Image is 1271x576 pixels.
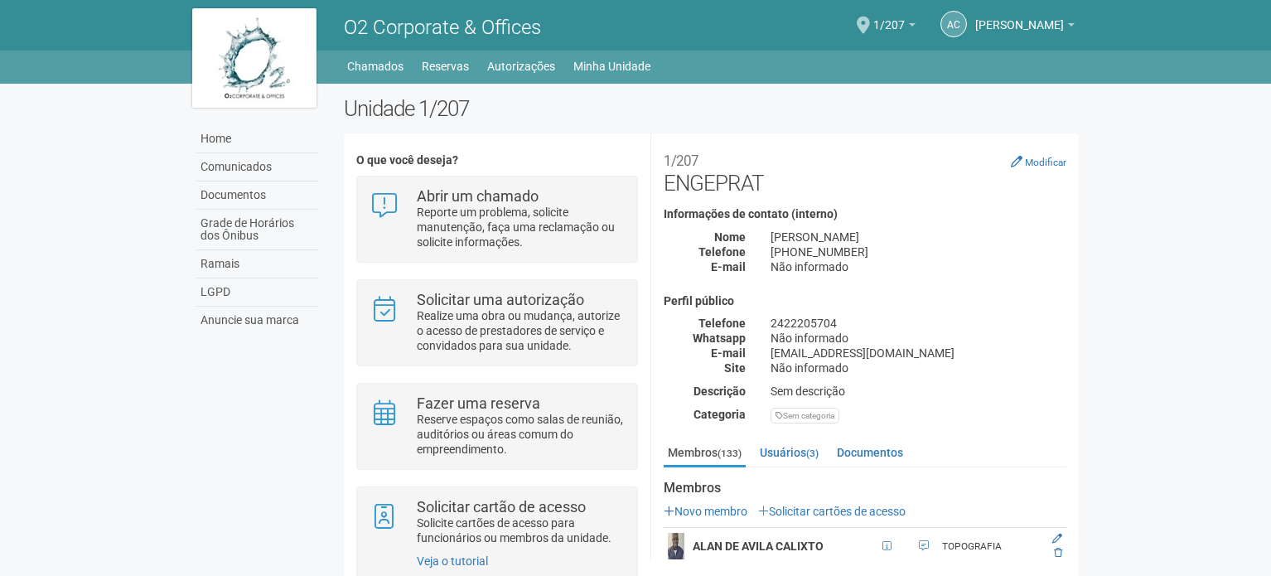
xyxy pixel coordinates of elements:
[668,533,684,559] img: user.png
[693,540,824,553] strong: ALAN DE AVILA CALIXTO
[417,308,625,353] p: Realize uma obra ou mudança, autorize o acesso de prestadores de serviço e convidados para sua un...
[417,187,539,205] strong: Abrir um chamado
[758,244,1079,259] div: [PHONE_NUMBER]
[196,250,319,278] a: Ramais
[940,11,967,37] a: AC
[664,481,1066,496] strong: Membros
[417,412,625,457] p: Reserve espaços como salas de reunião, auditórios ou áreas comum do empreendimento.
[417,554,488,568] a: Veja o tutorial
[487,55,555,78] a: Autorizações
[370,189,624,249] a: Abrir um chamado Reporte um problema, solicite manutenção, faça uma reclamação ou solicite inform...
[370,396,624,457] a: Fazer uma reserva Reserve espaços como salas de reunião, auditórios ou áreas comum do empreendime...
[724,361,746,375] strong: Site
[698,317,746,330] strong: Telefone
[758,230,1079,244] div: [PERSON_NAME]
[347,55,404,78] a: Chamados
[664,505,747,518] a: Novo membro
[196,210,319,250] a: Grade de Horários dos Ônibus
[693,332,746,345] strong: Whatsapp
[664,295,1066,307] h4: Perfil público
[417,205,625,249] p: Reporte um problema, solicite manutenção, faça uma reclamação ou solicite informações.
[1011,155,1066,168] a: Modificar
[1054,547,1062,559] a: Excluir membro
[758,384,1079,399] div: Sem descrição
[664,152,698,169] small: 1/207
[693,385,746,398] strong: Descrição
[196,153,319,182] a: Comunicados
[573,55,650,78] a: Minha Unidade
[417,515,625,545] p: Solicite cartões de acesso para funcionários ou membros da unidade.
[758,505,906,518] a: Solicitar cartões de acesso
[196,307,319,334] a: Anuncie sua marca
[664,208,1066,220] h4: Informações de contato (interno)
[196,125,319,153] a: Home
[718,448,742,459] small: (133)
[417,394,540,412] strong: Fazer uma reserva
[711,346,746,360] strong: E-mail
[370,500,624,545] a: Solicitar cartão de acesso Solicite cartões de acesso para funcionários ou membros da unidade.
[356,154,637,167] h4: O que você deseja?
[758,331,1079,346] div: Não informado
[758,259,1079,274] div: Não informado
[370,293,624,353] a: Solicitar uma autorização Realize uma obra ou mudança, autorize o acesso de prestadores de serviç...
[693,408,746,421] strong: Categoria
[1052,533,1062,545] a: Editar membro
[975,21,1075,34] a: [PERSON_NAME]
[422,55,469,78] a: Reservas
[417,291,584,308] strong: Solicitar uma autorização
[806,448,819,459] small: (3)
[756,440,823,465] a: Usuários(3)
[758,346,1079,361] div: [EMAIL_ADDRESS][DOMAIN_NAME]
[664,146,1066,196] h2: ENGEPRAT
[698,245,746,259] strong: Telefone
[873,21,916,34] a: 1/207
[664,440,746,467] a: Membros(133)
[873,2,905,31] span: 1/207
[758,361,1079,375] div: Não informado
[192,8,317,108] img: logo.jpg
[196,182,319,210] a: Documentos
[771,408,839,424] div: Sem categoria
[417,498,586,515] strong: Solicitar cartão de acesso
[833,440,907,465] a: Documentos
[1025,157,1066,168] small: Modificar
[975,2,1064,31] span: Andréa Cunha
[942,540,1044,554] div: TOPOGRAFIA
[714,230,746,244] strong: Nome
[344,16,541,39] span: O2 Corporate & Offices
[344,96,1079,121] h2: Unidade 1/207
[196,278,319,307] a: LGPD
[758,316,1079,331] div: 2422205704
[711,260,746,273] strong: E-mail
